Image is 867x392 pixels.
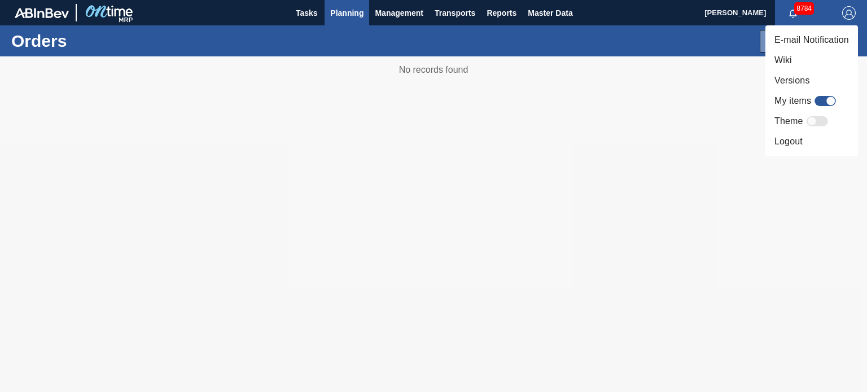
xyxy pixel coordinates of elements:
[774,114,803,128] label: Theme
[765,50,858,71] li: Wiki
[774,94,811,108] label: My items
[765,30,858,50] li: E-mail Notification
[765,71,858,91] li: Versions
[765,131,858,152] li: Logout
